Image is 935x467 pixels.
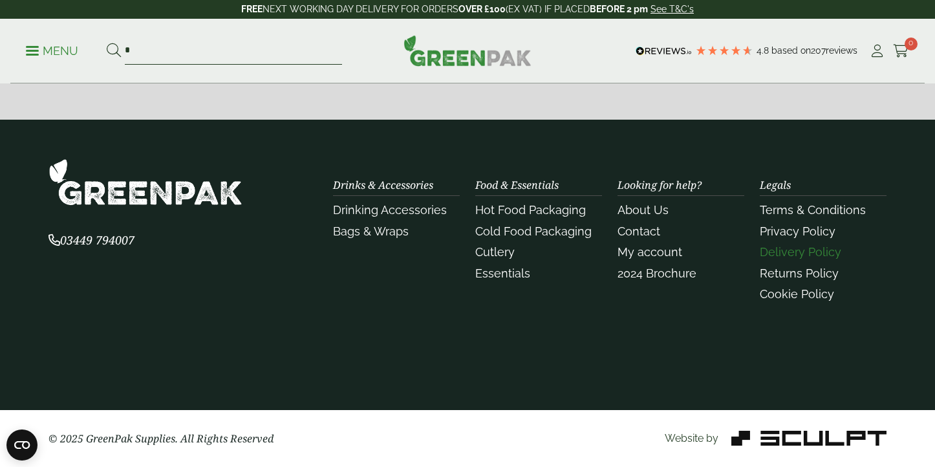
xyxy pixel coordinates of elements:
a: Cold Food Packaging [475,224,592,238]
a: 0 [893,41,909,61]
a: About Us [618,203,669,217]
a: Drinking Accessories [333,203,447,217]
strong: OVER £100 [458,4,506,14]
div: 4.79 Stars [695,45,753,56]
a: Contact [618,224,660,238]
img: GreenPak Supplies [48,158,242,206]
span: 207 [811,45,826,56]
a: Privacy Policy [760,224,835,238]
img: Sculpt [731,431,887,446]
a: Bags & Wraps [333,224,409,238]
a: My account [618,245,682,259]
p: Menu [26,43,78,59]
a: Menu [26,43,78,56]
a: 2024 Brochure [618,266,696,280]
span: Website by [665,432,718,444]
a: Cookie Policy [760,287,834,301]
a: Cutlery [475,245,515,259]
a: Essentials [475,266,530,280]
a: See T&C's [650,4,694,14]
span: reviews [826,45,857,56]
a: 03449 794007 [48,235,134,247]
span: 03449 794007 [48,232,134,248]
span: 4.8 [757,45,771,56]
a: Hot Food Packaging [475,203,586,217]
a: Delivery Policy [760,245,841,259]
a: Returns Policy [760,266,839,280]
i: Cart [893,45,909,58]
p: © 2025 GreenPak Supplies. All Rights Reserved [48,431,317,446]
img: REVIEWS.io [636,47,692,56]
button: Open CMP widget [6,429,38,461]
span: 0 [905,38,918,50]
strong: BEFORE 2 pm [590,4,648,14]
img: GreenPak Supplies [403,35,532,66]
strong: FREE [241,4,263,14]
i: My Account [869,45,885,58]
a: Terms & Conditions [760,203,866,217]
span: Based on [771,45,811,56]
